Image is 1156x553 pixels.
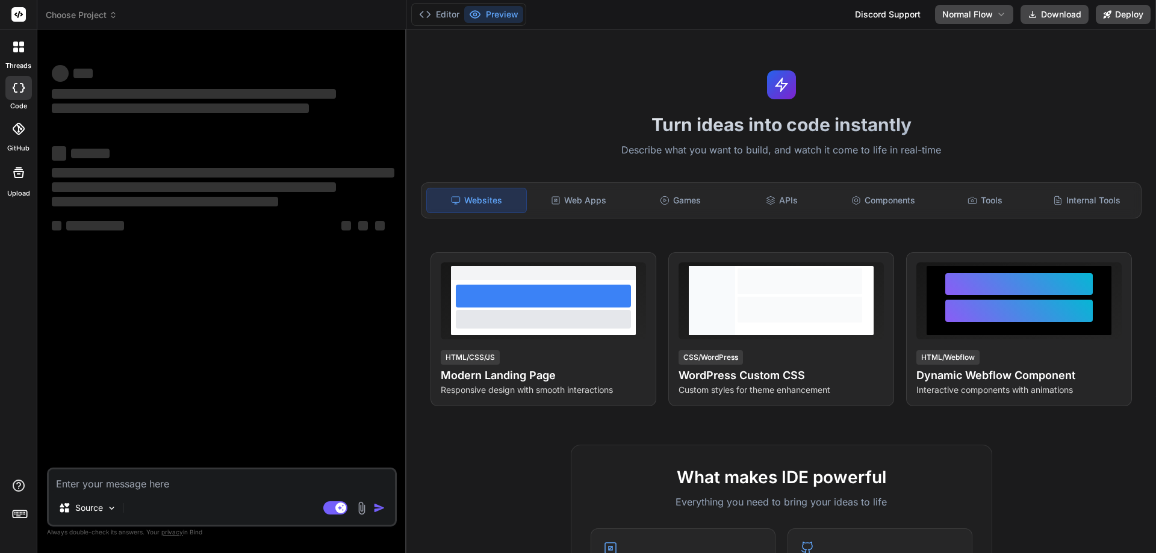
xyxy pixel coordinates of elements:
[916,350,980,365] div: HTML/Webflow
[591,495,972,509] p: Everything you need to bring your ideas to life
[373,502,385,514] img: icon
[75,502,103,514] p: Source
[341,221,351,230] span: ‌
[441,350,500,365] div: HTML/CSS/JS
[464,6,523,23] button: Preview
[414,114,1149,135] h1: Turn ideas into code instantly
[529,188,629,213] div: Web Apps
[935,5,1013,24] button: Normal Flow
[936,188,1035,213] div: Tools
[161,528,183,536] span: privacy
[679,367,884,384] h4: WordPress Custom CSS
[52,168,394,178] span: ‌
[414,6,464,23] button: Editor
[414,143,1149,158] p: Describe what you want to build, and watch it come to life in real-time
[1021,5,1089,24] button: Download
[47,527,397,538] p: Always double-check its answers. Your in Bind
[426,188,527,213] div: Websites
[52,89,336,99] span: ‌
[1037,188,1136,213] div: Internal Tools
[52,146,66,161] span: ‌
[679,350,743,365] div: CSS/WordPress
[71,149,110,158] span: ‌
[942,8,993,20] span: Normal Flow
[732,188,831,213] div: APIs
[7,188,30,199] label: Upload
[107,503,117,513] img: Pick Models
[73,69,93,78] span: ‌
[679,384,884,396] p: Custom styles for theme enhancement
[5,61,31,71] label: threads
[591,465,972,490] h2: What makes IDE powerful
[631,188,730,213] div: Games
[52,182,336,192] span: ‌
[358,221,368,230] span: ‌
[52,197,278,206] span: ‌
[848,5,928,24] div: Discord Support
[46,9,117,21] span: Choose Project
[441,367,646,384] h4: Modern Landing Page
[375,221,385,230] span: ‌
[355,501,368,515] img: attachment
[916,367,1122,384] h4: Dynamic Webflow Component
[916,384,1122,396] p: Interactive components with animations
[52,103,309,113] span: ‌
[52,221,61,230] span: ‌
[1096,5,1151,24] button: Deploy
[66,221,124,230] span: ‌
[7,143,30,153] label: GitHub
[834,188,933,213] div: Components
[441,384,646,396] p: Responsive design with smooth interactions
[10,101,27,111] label: code
[52,65,69,82] span: ‌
